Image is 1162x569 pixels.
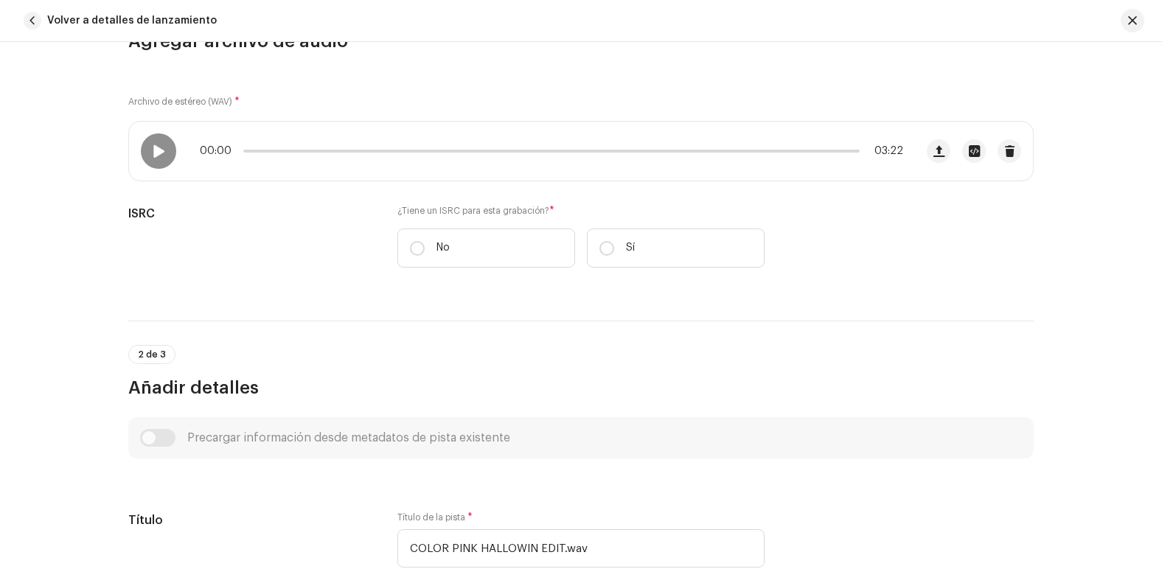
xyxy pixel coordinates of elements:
p: Sí [626,240,635,256]
label: ¿Tiene un ISRC para esta grabación? [397,205,765,217]
p: No [436,240,450,256]
span: 03:22 [866,145,903,157]
h3: Añadir detalles [128,376,1034,399]
h5: ISRC [128,205,374,223]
